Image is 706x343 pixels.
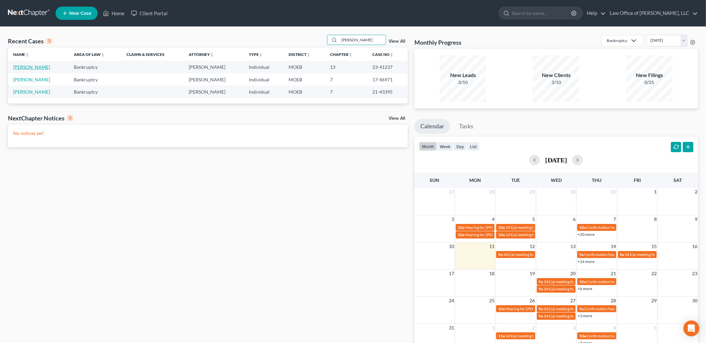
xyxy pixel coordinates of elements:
span: 24 [448,297,455,305]
a: Chapterunfold_more [330,52,353,57]
a: Home [100,7,128,19]
span: 29 [529,188,536,196]
div: New Filings [626,71,673,79]
a: Client Portal [128,7,171,19]
td: MOEB [283,73,325,86]
span: 3 [572,324,576,332]
span: Sun [430,177,440,183]
span: 16 [691,242,698,250]
a: Attorneyunfold_more [189,52,214,57]
span: Confirmation hearing for [PERSON_NAME] [584,252,659,257]
td: 7 [325,73,367,86]
span: 9a [620,252,624,257]
i: unfold_more [210,53,214,57]
a: +6 more [578,286,592,291]
span: 4 [491,215,495,223]
span: Hearing for [PERSON_NAME] & [PERSON_NAME] [505,306,592,311]
span: 4 [613,324,617,332]
div: 0/25 [626,79,673,86]
a: Calendar [414,119,450,134]
span: 18 [489,270,495,278]
span: 9 [694,215,698,223]
td: MOEB [283,61,325,73]
span: Tue [511,177,520,183]
button: day [453,142,467,151]
span: 5 [653,324,657,332]
i: unfold_more [101,53,105,57]
i: unfold_more [259,53,263,57]
span: 10a [498,306,505,311]
span: 10a [458,225,464,230]
td: Individual [244,61,283,73]
div: 3/10 [440,79,486,86]
a: Nameunfold_more [13,52,29,57]
td: 21-43395 [367,86,408,98]
span: 341(a) meeting for [PERSON_NAME] & [PERSON_NAME] [544,306,643,311]
span: Hearing for [PERSON_NAME] [465,232,517,237]
span: Confirmation hearing for [PERSON_NAME] & [PERSON_NAME] [587,333,697,338]
span: 9a [539,286,543,291]
span: Mon [469,177,481,183]
span: 15 [651,242,657,250]
span: 341(a) meeting for [PERSON_NAME] [505,232,569,237]
span: 29 [651,297,657,305]
span: 31 [610,188,617,196]
a: Law Office of [PERSON_NAME], LLC [606,7,698,19]
a: Districtunfold_more [289,52,310,57]
span: 341(a) meeting for [PERSON_NAME] [544,314,608,319]
td: 13 [325,61,367,73]
span: Wed [551,177,562,183]
span: 14 [610,242,617,250]
td: 17-46971 [367,73,408,86]
span: 21 [610,270,617,278]
h2: [DATE] [545,156,567,163]
span: 25 [489,297,495,305]
td: Bankruptcy [69,61,121,73]
i: unfold_more [25,53,29,57]
span: 26 [529,297,536,305]
span: 10 [448,242,455,250]
input: Search by name... [339,35,386,45]
span: 28 [610,297,617,305]
span: 10a [498,225,505,230]
span: 10a [579,225,586,230]
span: 10a [498,232,505,237]
div: 0 [67,115,73,121]
h3: Monthly Progress [414,38,461,46]
a: +3 more [578,313,592,318]
span: 9a [539,314,543,319]
span: Thu [592,177,601,183]
span: 341(a) meeting for [PERSON_NAME] [544,286,608,291]
span: 341(a) meeting for [PERSON_NAME] [544,279,608,284]
span: 341(a) meeting for [PERSON_NAME] [503,252,567,257]
i: unfold_more [306,53,310,57]
i: unfold_more [349,53,353,57]
span: 30 [691,297,698,305]
span: 2 [694,188,698,196]
a: View All [389,39,405,44]
span: 8 [653,215,657,223]
td: 7 [325,86,367,98]
td: [PERSON_NAME] [183,73,244,86]
div: 3 [46,38,52,44]
input: Search by name... [512,7,572,19]
span: 341(a) meeting for [PERSON_NAME] [505,333,569,338]
span: 19 [529,270,536,278]
span: 7 [613,215,617,223]
span: 3 [451,215,455,223]
td: Bankruptcy [69,86,121,98]
span: 31 [448,324,455,332]
span: 30 [570,188,576,196]
span: 6 [572,215,576,223]
button: list [467,142,480,151]
td: 23-41237 [367,61,408,73]
a: [PERSON_NAME] [13,64,50,70]
span: 9a [579,252,584,257]
td: Individual [244,73,283,86]
a: Typeunfold_more [249,52,263,57]
span: 341(a) meeting for [PERSON_NAME] [505,225,569,230]
a: Help [584,7,606,19]
span: 9a [539,306,543,311]
span: 12 [529,242,536,250]
a: Area of Lawunfold_more [74,52,105,57]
